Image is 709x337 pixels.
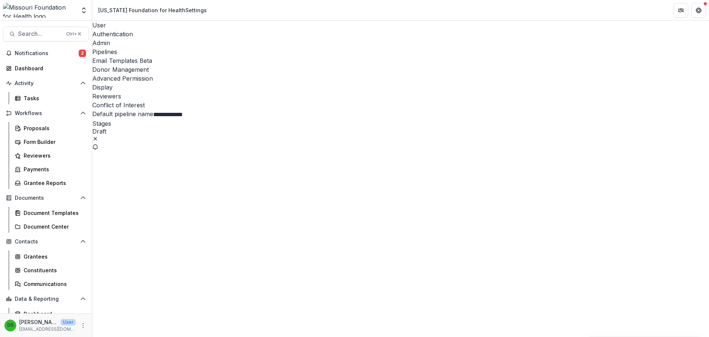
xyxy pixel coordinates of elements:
span: Documents [15,195,77,201]
img: Missouri Foundation for Health logo [3,3,76,18]
span: Activity [15,80,77,87]
button: close [92,135,98,144]
button: Open Contacts [3,236,89,247]
span: 2 [79,50,86,57]
a: Donor Management [92,65,709,74]
p: [EMAIL_ADDRESS][DOMAIN_NAME] [19,326,76,333]
a: Tasks [12,92,89,104]
div: Payments [24,165,83,173]
span: Search... [18,30,62,37]
div: Deena Scotti [7,323,14,328]
a: Email Templates Beta [92,56,709,65]
button: More [79,321,88,330]
span: Contacts [15,239,77,245]
a: Reviewers [12,149,89,162]
p: User [61,319,76,326]
span: Beta [140,57,152,64]
div: Form Builder [24,138,83,146]
button: Open Data & Reporting [3,293,89,305]
button: Open Documents [3,192,89,204]
div: Email Templates [92,56,709,65]
a: Advanced Permission [92,74,709,83]
div: Reviewers [24,152,83,159]
div: [US_STATE] Foundation for Health Settings [98,6,207,14]
div: Grantee Reports [24,179,83,187]
a: Conflict of Interest [92,101,709,109]
button: Partners [674,3,688,18]
div: Proposals [24,124,83,132]
div: Grantees [24,253,83,260]
a: Dashboard [12,308,89,320]
a: Communications [12,278,89,290]
span: Workflows [15,110,77,117]
a: Proposals [12,122,89,134]
button: Get Help [691,3,706,18]
a: Document Center [12,220,89,233]
a: Form Builder [12,136,89,148]
span: Notifications [15,50,79,57]
p: [PERSON_NAME] [19,318,58,326]
a: Grantees [12,250,89,263]
label: Default pipeline name [92,110,153,118]
button: Open Workflows [3,107,89,119]
a: Document Templates [12,207,89,219]
a: Display [92,83,709,92]
div: Constituents [24,266,83,274]
button: Open entity switcher [79,3,89,18]
a: Pipelines [92,47,709,56]
a: Dashboard [3,62,89,74]
button: Notifications2 [3,47,89,59]
a: User [92,21,709,30]
div: Document Templates [24,209,83,217]
a: Authentication [92,30,709,38]
a: Constituents [12,264,89,276]
div: Ctrl + K [65,30,83,38]
span: Draft [92,128,709,135]
span: Data & Reporting [15,296,77,302]
a: Payments [12,163,89,175]
nav: breadcrumb [95,5,210,16]
div: Document Center [24,223,83,230]
div: Communications [24,280,83,288]
a: Admin [92,38,709,47]
div: Tasks [24,94,83,102]
a: Reviewers [92,92,709,101]
div: Dashboard [15,64,83,72]
button: Search... [3,27,89,41]
a: Grantee Reports [12,177,89,189]
button: Open Activity [3,77,89,89]
p: Stages [92,119,709,128]
div: Dashboard [24,310,83,318]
